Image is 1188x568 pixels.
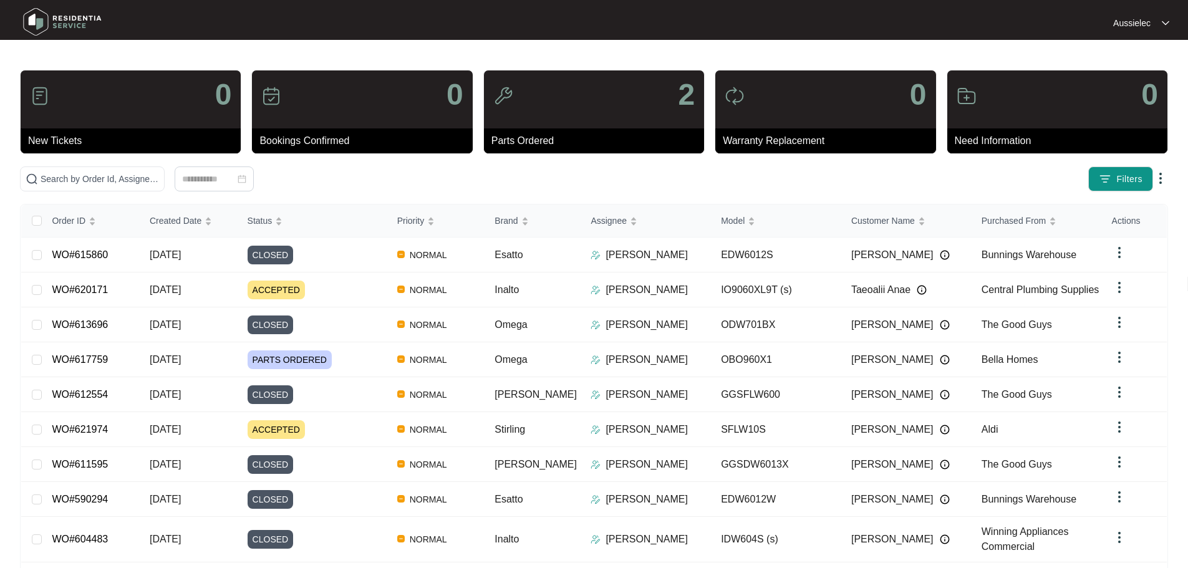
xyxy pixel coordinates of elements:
[248,490,294,509] span: CLOSED
[405,352,452,367] span: NORMAL
[397,535,405,542] img: Vercel Logo
[150,214,201,228] span: Created Date
[851,214,915,228] span: Customer Name
[982,389,1052,400] span: The Good Guys
[405,317,452,332] span: NORMAL
[1112,315,1127,330] img: dropdown arrow
[248,420,305,439] span: ACCEPTED
[495,214,518,228] span: Brand
[405,387,452,402] span: NORMAL
[982,424,998,435] span: Aldi
[248,214,273,228] span: Status
[248,315,294,334] span: CLOSED
[851,387,934,402] span: [PERSON_NAME]
[248,246,294,264] span: CLOSED
[248,281,305,299] span: ACCEPTED
[940,425,950,435] img: Info icon
[851,317,934,332] span: [PERSON_NAME]
[1102,205,1167,238] th: Actions
[940,460,950,469] img: Info icon
[841,205,972,238] th: Customer Name
[215,80,232,110] p: 0
[150,249,181,260] span: [DATE]
[711,517,841,562] td: IDW604S (s)
[495,249,523,260] span: Esatto
[19,3,106,41] img: residentia service logo
[851,492,934,507] span: [PERSON_NAME]
[940,355,950,365] img: Info icon
[940,250,950,260] img: Info icon
[397,390,405,398] img: Vercel Logo
[52,534,108,544] a: WO#604483
[591,250,601,260] img: Assigner Icon
[447,80,463,110] p: 0
[711,482,841,517] td: EDW6012W
[495,284,519,295] span: Inalto
[52,424,108,435] a: WO#621974
[591,355,601,365] img: Assigner Icon
[1112,245,1127,260] img: dropdown arrow
[248,385,294,404] span: CLOSED
[1162,20,1169,26] img: dropdown arrow
[405,532,452,547] span: NORMAL
[397,495,405,503] img: Vercel Logo
[910,80,927,110] p: 0
[150,389,181,400] span: [DATE]
[52,459,108,469] a: WO#611595
[711,272,841,307] td: IO9060XL9T (s)
[711,342,841,377] td: OBO960X1
[42,205,140,238] th: Order ID
[140,205,238,238] th: Created Date
[1112,350,1127,365] img: dropdown arrow
[957,86,977,106] img: icon
[397,320,405,328] img: Vercel Logo
[982,526,1069,552] span: Winning Appliances Commercial
[405,248,452,262] span: NORMAL
[248,530,294,549] span: CLOSED
[591,460,601,469] img: Assigner Icon
[581,205,711,238] th: Assignee
[955,133,1167,148] p: Need Information
[397,355,405,363] img: Vercel Logo
[606,248,688,262] p: [PERSON_NAME]
[491,133,704,148] p: Parts Ordered
[940,390,950,400] img: Info icon
[711,307,841,342] td: ODW701BX
[591,425,601,435] img: Assigner Icon
[405,457,452,472] span: NORMAL
[259,133,472,148] p: Bookings Confirmed
[972,205,1102,238] th: Purchased From
[41,172,159,186] input: Search by Order Id, Assignee Name, Customer Name, Brand and Model
[405,422,452,437] span: NORMAL
[591,390,601,400] img: Assigner Icon
[495,459,577,469] span: [PERSON_NAME]
[591,214,627,228] span: Assignee
[940,534,950,544] img: Info icon
[1088,166,1153,191] button: filter iconFilters
[591,320,601,330] img: Assigner Icon
[495,494,523,504] span: Esatto
[52,284,108,295] a: WO#620171
[982,214,1046,228] span: Purchased From
[711,205,841,238] th: Model
[495,319,527,330] span: Omega
[1141,80,1158,110] p: 0
[485,205,581,238] th: Brand
[261,86,281,106] img: icon
[495,354,527,365] span: Omega
[150,534,181,544] span: [DATE]
[940,494,950,504] img: Info icon
[721,214,745,228] span: Model
[150,494,181,504] span: [DATE]
[150,319,181,330] span: [DATE]
[606,492,688,507] p: [PERSON_NAME]
[1099,173,1111,185] img: filter icon
[851,248,934,262] span: [PERSON_NAME]
[982,354,1038,365] span: Bella Homes
[397,214,425,228] span: Priority
[606,352,688,367] p: [PERSON_NAME]
[495,534,519,544] span: Inalto
[248,350,332,369] span: PARTS ORDERED
[940,320,950,330] img: Info icon
[150,424,181,435] span: [DATE]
